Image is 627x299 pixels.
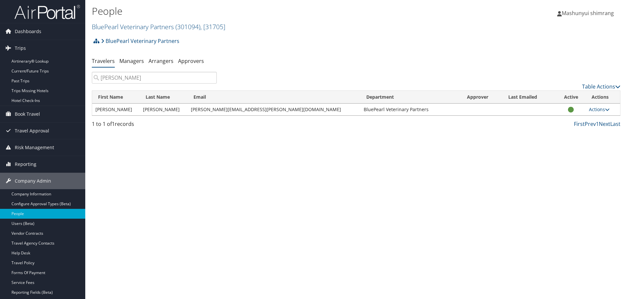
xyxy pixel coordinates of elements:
[15,123,49,139] span: Travel Approval
[149,57,173,65] a: Arrangers
[582,83,620,90] a: Table Actions
[360,91,461,104] th: Department: activate to sort column ascending
[556,91,586,104] th: Active: activate to sort column ascending
[562,10,614,17] span: Mashunyui shimrang
[92,57,115,65] a: Travelers
[589,106,610,112] a: Actions
[461,91,502,104] th: Approver
[92,4,444,18] h1: People
[112,120,115,128] span: 1
[178,57,204,65] a: Approvers
[557,3,620,23] a: Mashunyui shimrang
[92,120,217,131] div: 1 to 1 of records
[15,156,36,172] span: Reporting
[92,91,140,104] th: First Name: activate to sort column ascending
[585,120,596,128] a: Prev
[188,104,360,115] td: [PERSON_NAME][EMAIL_ADDRESS][PERSON_NAME][DOMAIN_NAME]
[586,91,620,104] th: Actions
[92,22,225,31] a: BluePearl Veterinary Partners
[15,106,40,122] span: Book Travel
[14,4,80,20] img: airportal-logo.png
[502,91,556,104] th: Last Emailed: activate to sort column ascending
[175,22,200,31] span: ( 301094 )
[599,120,610,128] a: Next
[101,34,179,48] a: BluePearl Veterinary Partners
[15,173,51,189] span: Company Admin
[574,120,585,128] a: First
[92,72,217,84] input: Search
[188,91,360,104] th: Email: activate to sort column ascending
[200,22,225,31] span: , [ 31705 ]
[15,139,54,156] span: Risk Management
[92,104,140,115] td: [PERSON_NAME]
[610,120,620,128] a: Last
[596,120,599,128] a: 1
[15,40,26,56] span: Trips
[360,104,461,115] td: BluePearl Veterinary Partners
[119,57,144,65] a: Managers
[140,91,187,104] th: Last Name: activate to sort column descending
[140,104,187,115] td: [PERSON_NAME]
[15,23,41,40] span: Dashboards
